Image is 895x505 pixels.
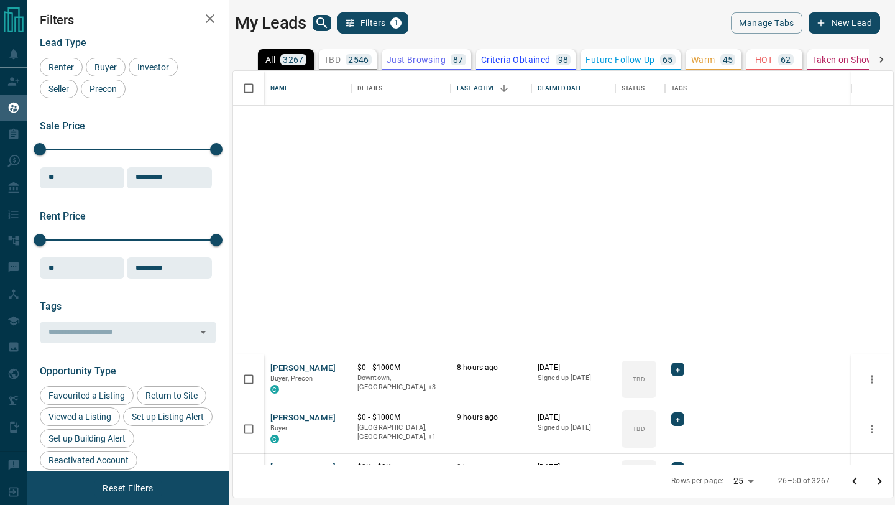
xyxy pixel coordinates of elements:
p: 65 [663,55,673,64]
span: Buyer [270,424,288,432]
span: + [676,463,680,475]
p: 2546 [348,55,369,64]
p: 9 hours ago [457,412,525,423]
div: Name [270,71,289,106]
p: TBD [633,424,645,433]
p: Taken on Showings [812,55,891,64]
button: Sort [495,80,513,97]
p: Signed up [DATE] [538,373,609,383]
p: 9 hours ago [457,462,525,473]
span: Opportunity Type [40,365,116,377]
p: Rows per page: [671,476,723,486]
p: [DATE] [538,363,609,373]
p: 62 [781,55,791,64]
span: Buyer, Precon [270,374,313,382]
div: Claimed Date [531,71,615,106]
div: Buyer [86,58,126,76]
div: Status [622,71,645,106]
div: Last Active [457,71,495,106]
div: Renter [40,58,83,76]
p: $0 - $1000M [357,363,444,373]
button: Go to previous page [842,469,867,494]
p: 45 [723,55,733,64]
div: Investor [129,58,178,76]
p: 26–50 of 3267 [778,476,830,486]
span: Tags [40,300,62,312]
span: Rent Price [40,210,86,222]
p: 98 [558,55,569,64]
div: + [671,412,684,426]
p: 8 hours ago [457,363,525,373]
button: Reset Filters [94,478,161,499]
p: Criteria Obtained [481,55,551,64]
div: Tags [671,71,687,106]
div: Status [615,71,665,106]
p: 3267 [283,55,304,64]
p: TBD [324,55,341,64]
div: 25 [728,472,758,490]
p: Just Browsing [387,55,446,64]
p: $2K - $3K [357,462,444,473]
button: more [863,370,881,389]
span: Precon [85,84,121,94]
span: 1 [392,19,400,27]
div: Favourited a Listing [40,386,134,405]
span: + [676,363,680,376]
p: Toronto [357,423,444,442]
div: Details [351,71,451,106]
span: Set up Listing Alert [127,412,208,422]
p: $0 - $1000M [357,412,444,423]
span: Set up Building Alert [44,433,130,443]
div: Set up Listing Alert [123,407,213,426]
button: [PERSON_NAME] [270,412,336,424]
button: Open [195,323,212,341]
div: Precon [81,80,126,98]
p: Midtown | Central, Toronto, Vaughan [357,373,444,392]
div: Viewed a Listing [40,407,120,426]
span: Reactivated Account [44,455,133,465]
p: Warm [691,55,715,64]
div: Seller [40,80,78,98]
button: Filters1 [337,12,409,34]
p: [DATE] [538,462,609,473]
p: All [265,55,275,64]
button: search button [313,15,331,31]
span: Investor [133,62,173,72]
div: + [671,363,684,376]
div: Tags [665,71,851,106]
button: Manage Tabs [731,12,802,34]
div: condos.ca [270,385,279,394]
div: Reactivated Account [40,451,137,470]
span: + [676,413,680,425]
div: condos.ca [270,435,279,443]
p: 87 [453,55,464,64]
span: Sale Price [40,120,85,132]
button: New Lead [809,12,880,34]
h1: My Leads [235,13,306,33]
p: HOT [755,55,773,64]
p: [DATE] [538,412,609,423]
div: Set up Building Alert [40,429,134,448]
span: Seller [44,84,73,94]
button: more [863,420,881,438]
p: Future Follow Up [585,55,654,64]
span: Return to Site [141,391,202,401]
div: Last Active [451,71,531,106]
div: Claimed Date [538,71,583,106]
button: Go to next page [867,469,892,494]
span: Renter [44,62,78,72]
div: + [671,462,684,476]
p: TBD [633,374,645,384]
p: Signed up [DATE] [538,423,609,433]
span: Buyer [90,62,121,72]
span: Lead Type [40,37,86,49]
button: [PERSON_NAME] [270,462,336,474]
span: Favourited a Listing [44,391,129,401]
span: Viewed a Listing [44,412,116,422]
div: Name [264,71,351,106]
div: Details [357,71,382,106]
h2: Filters [40,12,216,27]
div: Return to Site [137,386,206,405]
button: [PERSON_NAME] [270,363,336,374]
